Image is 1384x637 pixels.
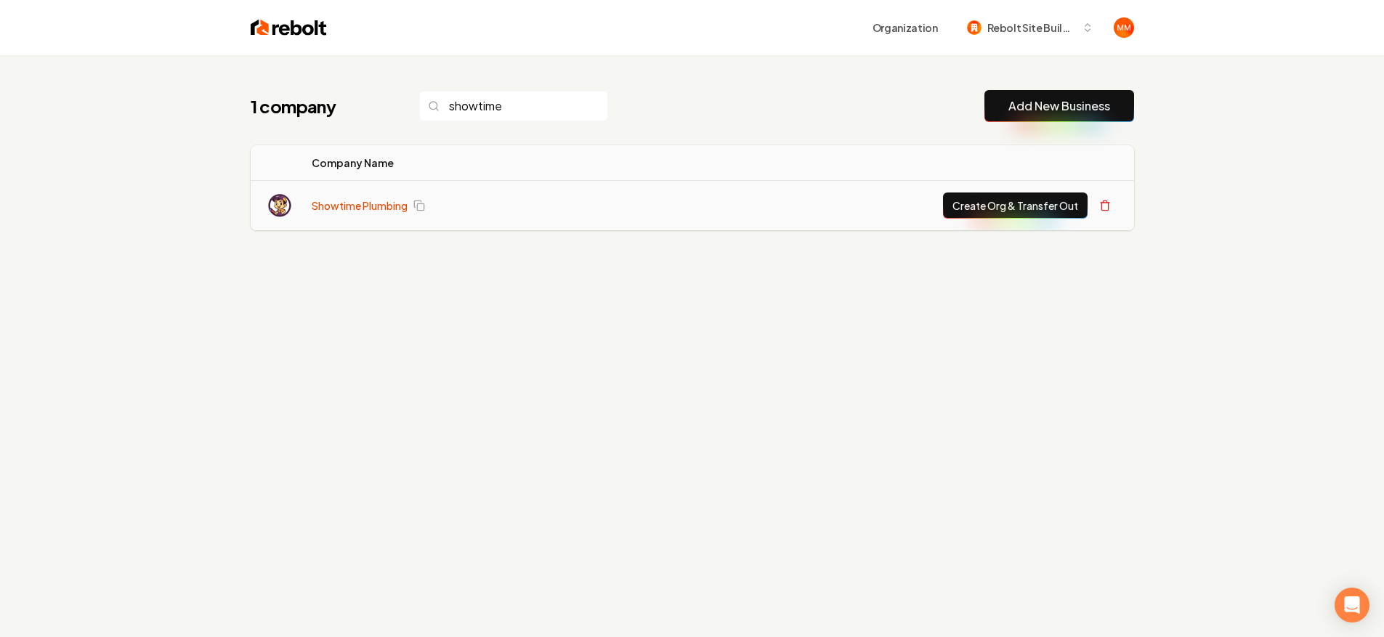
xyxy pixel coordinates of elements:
button: Organization [864,15,947,41]
th: Company Name [300,145,634,181]
img: Rebolt Logo [251,17,327,38]
img: Showtime Plumbing logo [268,194,291,217]
img: Rebolt Site Builder [967,20,982,35]
button: Add New Business [984,90,1134,122]
span: Rebolt Site Builder [987,20,1076,36]
input: Search... [419,91,608,121]
a: Showtime Plumbing [312,198,408,213]
h1: 1 company [251,94,390,118]
div: Open Intercom Messenger [1335,588,1369,622]
img: Matthew Meyer [1114,17,1134,38]
button: Create Org & Transfer Out [943,192,1088,219]
a: Add New Business [1008,97,1110,115]
button: Open user button [1114,17,1134,38]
